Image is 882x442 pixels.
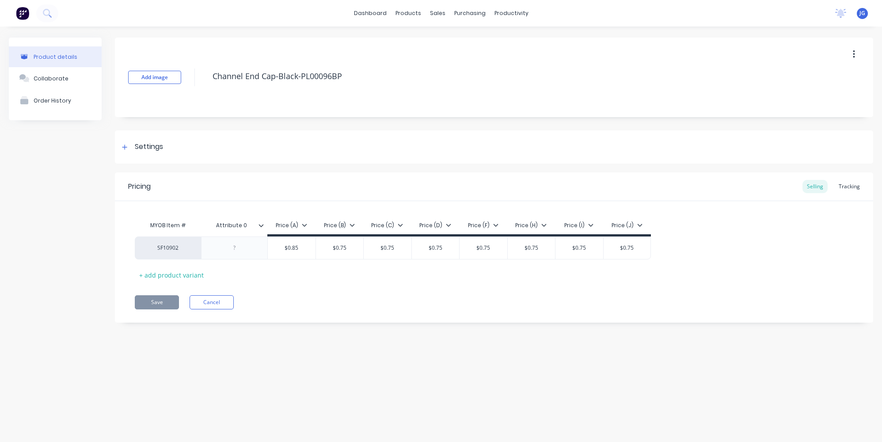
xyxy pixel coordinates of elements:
[34,75,68,82] div: Collaborate
[391,7,426,20] div: products
[144,244,192,252] div: SF10902
[268,237,316,259] div: $0.85
[135,217,201,234] div: MYOB Item #
[128,71,181,84] button: Add image
[612,221,642,229] div: Price (J)
[555,237,603,259] div: $0.75
[276,221,307,229] div: Price (A)
[135,295,179,309] button: Save
[604,237,651,259] div: $0.75
[350,7,391,20] a: dashboard
[508,237,555,259] div: $0.75
[419,221,451,229] div: Price (D)
[426,7,450,20] div: sales
[859,9,865,17] span: JG
[450,7,490,20] div: purchasing
[412,237,460,259] div: $0.75
[201,214,262,236] div: Attribute 0
[468,221,498,229] div: Price (F)
[515,221,547,229] div: Price (H)
[364,237,411,259] div: $0.75
[128,181,151,192] div: Pricing
[802,180,828,193] div: Selling
[201,217,267,234] div: Attribute 0
[135,236,651,259] div: SF10902$0.85$0.75$0.75$0.75$0.75$0.75$0.75$0.75
[564,221,593,229] div: Price (I)
[490,7,533,20] div: productivity
[9,46,102,67] button: Product details
[834,180,864,193] div: Tracking
[208,66,794,87] textarea: Channel End Cap-Black-PL00096BP
[9,89,102,111] button: Order History
[9,67,102,89] button: Collaborate
[324,221,355,229] div: Price (B)
[34,97,71,104] div: Order History
[135,268,208,282] div: + add product variant
[460,237,507,259] div: $0.75
[135,141,163,152] div: Settings
[316,237,364,259] div: $0.75
[190,295,234,309] button: Cancel
[34,53,77,60] div: Product details
[371,221,403,229] div: Price (C)
[16,7,29,20] img: Factory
